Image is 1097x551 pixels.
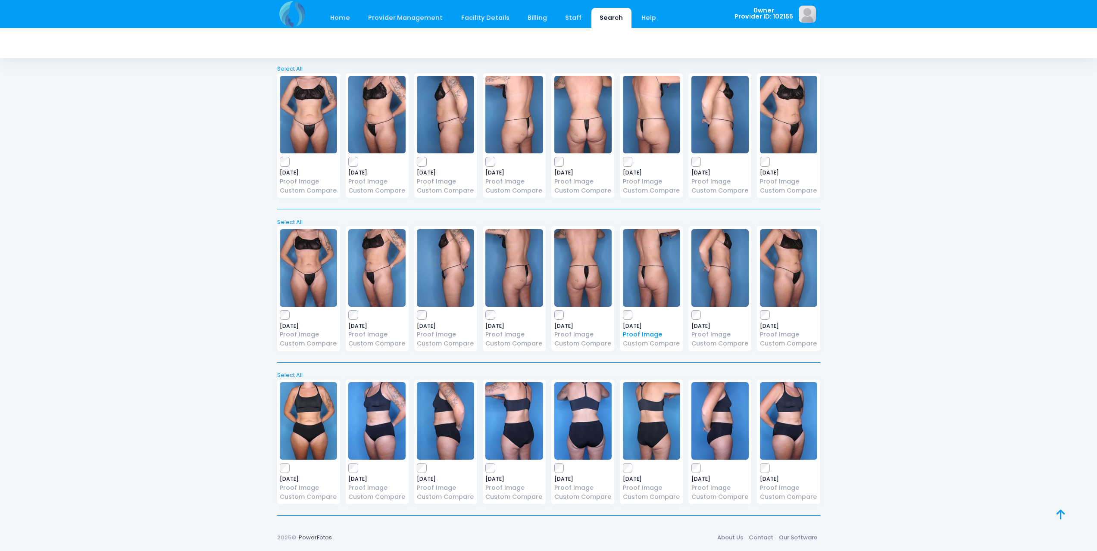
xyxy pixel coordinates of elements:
span: [DATE] [623,170,680,175]
img: image [417,382,474,460]
a: Custom Compare [760,339,817,348]
span: [DATE] [417,324,474,329]
a: Select All [274,371,823,380]
a: Custom Compare [623,492,680,501]
a: Custom Compare [485,339,543,348]
a: Proof Image [417,177,474,186]
img: image [623,382,680,460]
img: image [348,229,406,307]
a: Custom Compare [417,186,474,195]
a: Custom Compare [280,492,337,501]
a: Proof Image [417,330,474,339]
span: [DATE] [348,324,406,329]
a: Proof Image [760,330,817,339]
a: Custom Compare [348,339,406,348]
span: [DATE] [417,476,474,482]
img: image [760,76,817,153]
a: Custom Compare [554,186,612,195]
img: image [280,229,337,307]
span: [DATE] [760,170,817,175]
a: Proof Image [623,483,680,492]
a: Billing [519,8,555,28]
img: image [280,382,337,460]
a: Select All [274,218,823,227]
a: Custom Compare [554,339,612,348]
a: Proof Image [485,330,543,339]
span: [DATE] [417,170,474,175]
a: Proof Image [485,483,543,492]
span: [DATE] [348,476,406,482]
a: Proof Image [691,483,749,492]
span: [DATE] [760,324,817,329]
img: image [280,76,337,153]
span: [DATE] [485,324,543,329]
span: [DATE] [691,476,749,482]
a: PowerFotos [299,533,332,542]
img: image [554,229,612,307]
img: image [623,229,680,307]
a: Proof Image [554,330,612,339]
span: [DATE] [623,476,680,482]
a: Home [322,8,359,28]
a: Custom Compare [348,492,406,501]
a: Facility Details [453,8,518,28]
img: image [485,76,543,153]
a: Help [633,8,664,28]
span: [DATE] [348,170,406,175]
img: image [623,76,680,153]
a: Proof Image [554,177,612,186]
a: Proof Image [280,330,337,339]
span: [DATE] [554,324,612,329]
img: image [760,382,817,460]
span: [DATE] [691,324,749,329]
img: image [348,382,406,460]
a: Proof Image [760,483,817,492]
img: image [485,229,543,307]
a: Proof Image [554,483,612,492]
img: image [691,229,749,307]
a: Proof Image [485,177,543,186]
span: [DATE] [485,476,543,482]
a: Custom Compare [280,339,337,348]
a: Select All [274,65,823,73]
img: image [691,76,749,153]
span: [DATE] [554,170,612,175]
a: Proof Image [348,330,406,339]
span: [DATE] [280,170,337,175]
span: [DATE] [760,476,817,482]
a: Custom Compare [485,186,543,195]
a: Custom Compare [691,492,749,501]
a: Proof Image [280,483,337,492]
span: [DATE] [280,324,337,329]
a: Contact [746,530,776,545]
a: Custom Compare [417,492,474,501]
a: Proof Image [623,330,680,339]
a: About Us [715,530,746,545]
a: Proof Image [691,177,749,186]
a: Search [591,8,631,28]
span: 2025© [277,533,296,542]
span: 0wner Provider ID: 102155 [734,7,793,20]
img: image [691,382,749,460]
img: image [485,382,543,460]
a: Custom Compare [760,186,817,195]
a: Custom Compare [280,186,337,195]
img: image [799,6,816,23]
a: Custom Compare [691,186,749,195]
span: [DATE] [485,170,543,175]
a: Custom Compare [691,339,749,348]
a: Custom Compare [485,492,543,501]
img: image [554,76,612,153]
a: Proof Image [348,483,406,492]
a: Proof Image [417,483,474,492]
a: Custom Compare [417,339,474,348]
img: image [554,382,612,460]
span: [DATE] [554,476,612,482]
a: Custom Compare [554,492,612,501]
a: Provider Management [360,8,451,28]
span: [DATE] [623,324,680,329]
span: [DATE] [280,476,337,482]
span: [DATE] [691,170,749,175]
a: Proof Image [760,177,817,186]
a: Custom Compare [348,186,406,195]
